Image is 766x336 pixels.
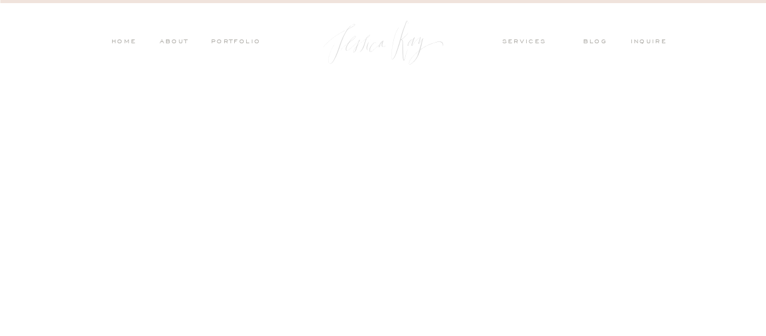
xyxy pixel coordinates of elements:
[631,37,673,48] a: inquire
[502,37,564,48] a: services
[583,37,616,48] a: blog
[157,37,189,48] a: ABOUT
[209,37,261,48] a: PORTFOLIO
[111,37,137,48] a: HOME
